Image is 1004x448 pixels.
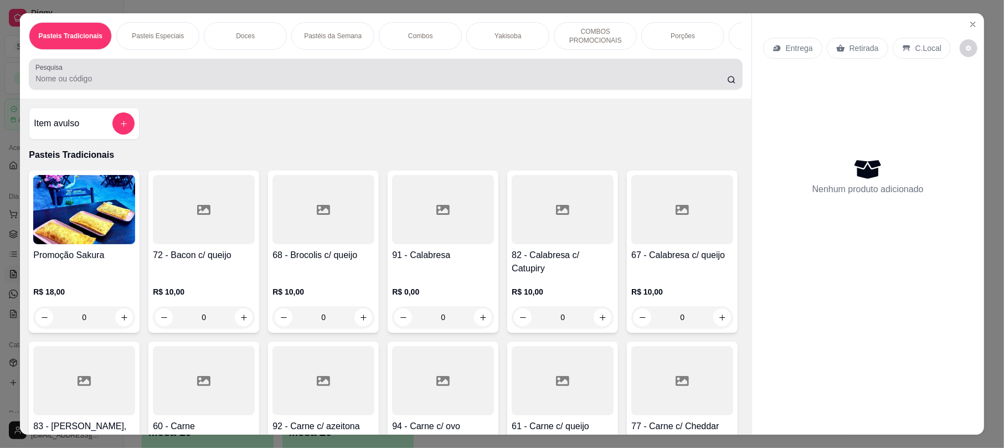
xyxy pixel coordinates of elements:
[495,32,521,40] p: Yakisoba
[33,175,135,244] img: product-image
[153,420,255,433] h4: 60 - Carne
[512,286,614,297] p: R$ 10,00
[39,32,102,40] p: Pasteis Tradicionais
[304,32,362,40] p: Pastéis da Semana
[112,112,135,135] button: add-separate-item
[272,249,374,262] h4: 68 - Brocolis c/ queijo
[34,117,79,130] h4: Item avulso
[153,286,255,297] p: R$ 10,00
[29,148,742,162] p: Pasteis Tradicionais
[631,249,733,262] h4: 67 - Calabresa c/ queijo
[964,16,982,33] button: Close
[960,39,977,57] button: decrease-product-quantity
[35,63,66,72] label: Pesquisa
[33,286,135,297] p: R$ 18,00
[392,249,494,262] h4: 91 - Calabresa
[272,286,374,297] p: R$ 10,00
[132,32,184,40] p: Pasteis Especiais
[671,32,695,40] p: Porções
[849,43,879,54] p: Retirada
[392,420,494,433] h4: 94 - Carne c/ ovo
[236,32,255,40] p: Doces
[153,249,255,262] h4: 72 - Bacon c/ queijo
[33,249,135,262] h4: Promoção Sakura
[35,73,727,84] input: Pesquisa
[512,420,614,433] h4: 61 - Carne c/ queijo
[631,286,733,297] p: R$ 10,00
[392,286,494,297] p: R$ 0,00
[812,183,924,196] p: Nenhum produto adicionado
[786,43,813,54] p: Entrega
[33,420,135,446] h4: 83 - [PERSON_NAME], queijo e bacon
[631,420,733,433] h4: 77 - Carne c/ Cheddar
[512,249,614,275] h4: 82 - Calabresa c/ Catupiry
[915,43,941,54] p: C.Local
[563,27,627,45] p: COMBOS PROMOCIONAIS
[408,32,433,40] p: Combos
[272,420,374,433] h4: 92 - Carne c/ azeitona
